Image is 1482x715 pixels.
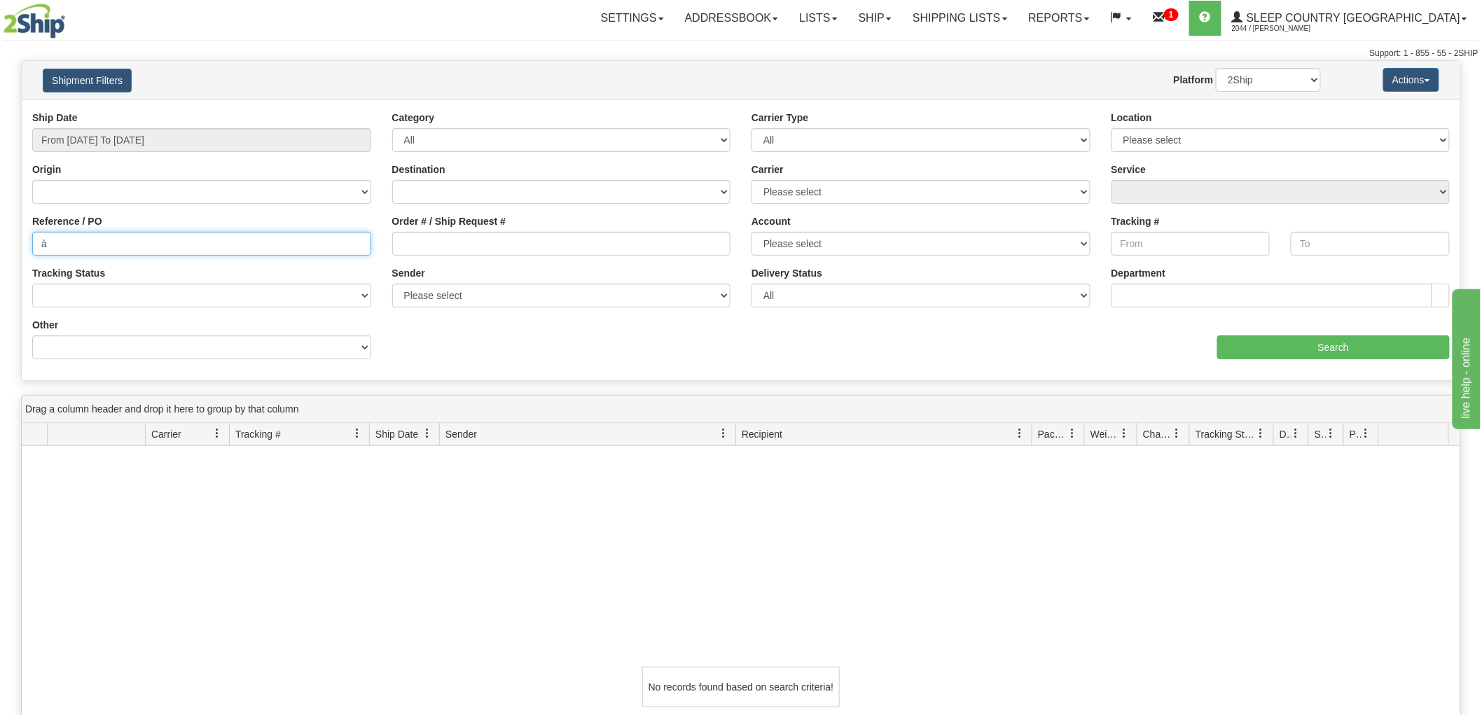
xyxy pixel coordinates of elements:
a: Ship [848,1,902,36]
label: Carrier Type [752,111,808,125]
label: Service [1111,162,1147,176]
iframe: chat widget [1450,286,1481,429]
span: Charge [1143,427,1172,441]
a: Sleep Country [GEOGRAPHIC_DATA] 2044 / [PERSON_NAME] [1221,1,1478,36]
a: Settings [590,1,674,36]
input: From [1111,232,1270,256]
img: logo2044.jpg [4,4,65,39]
a: Ship Date filter column settings [415,422,439,445]
span: Tracking # [235,427,281,441]
a: Addressbook [674,1,789,36]
span: Sleep Country [GEOGRAPHIC_DATA] [1243,12,1460,24]
label: Carrier [752,162,784,176]
div: live help - online [11,8,130,25]
span: Sender [445,427,477,441]
label: Sender [392,266,425,280]
label: Order # / Ship Request # [392,214,506,228]
span: Packages [1038,427,1067,441]
span: Ship Date [375,427,418,441]
label: Platform [1174,73,1214,87]
div: No records found based on search criteria! [642,667,840,707]
label: Location [1111,111,1152,125]
span: 2044 / [PERSON_NAME] [1232,22,1337,36]
div: grid grouping header [22,396,1460,423]
div: Support: 1 - 855 - 55 - 2SHIP [4,48,1478,60]
label: Destination [392,162,445,176]
a: Pickup Status filter column settings [1355,422,1378,445]
button: Actions [1383,68,1439,92]
a: Tracking Status filter column settings [1249,422,1273,445]
a: Packages filter column settings [1060,422,1084,445]
span: Carrier [151,427,181,441]
label: Tracking Status [32,266,105,280]
label: Category [392,111,435,125]
label: Ship Date [32,111,78,125]
label: Department [1111,266,1166,280]
label: Delivery Status [752,266,822,280]
a: Weight filter column settings [1113,422,1137,445]
a: 1 [1142,1,1189,36]
label: Account [752,214,791,228]
button: Shipment Filters [43,69,132,92]
a: Tracking # filter column settings [345,422,369,445]
a: Sender filter column settings [712,422,735,445]
label: Reference / PO [32,214,102,228]
input: Search [1217,335,1450,359]
label: Origin [32,162,61,176]
a: Shipment Issues filter column settings [1320,422,1343,445]
label: Other [32,318,58,332]
a: Carrier filter column settings [205,422,229,445]
span: Delivery Status [1280,427,1291,441]
a: Lists [789,1,847,36]
span: Recipient [742,427,782,441]
label: Tracking # [1111,214,1160,228]
a: Charge filter column settings [1165,422,1189,445]
a: Delivery Status filter column settings [1284,422,1308,445]
a: Shipping lists [902,1,1018,36]
sup: 1 [1164,8,1179,21]
span: Tracking Status [1196,427,1256,441]
input: To [1291,232,1450,256]
a: Reports [1018,1,1100,36]
span: Pickup Status [1350,427,1362,441]
span: Shipment Issues [1315,427,1327,441]
a: Recipient filter column settings [1008,422,1032,445]
span: Weight [1090,427,1120,441]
